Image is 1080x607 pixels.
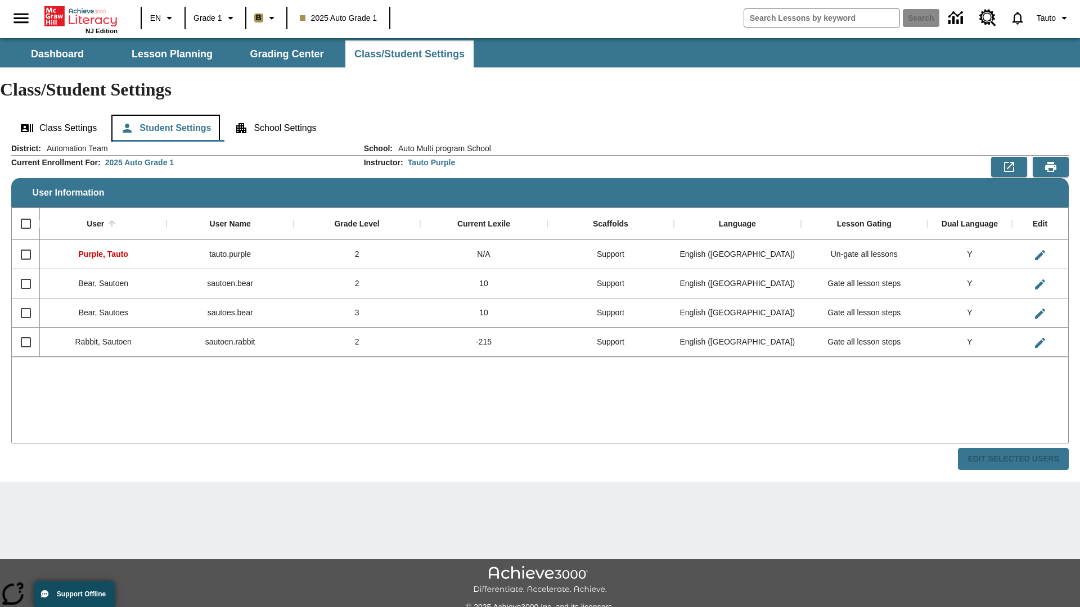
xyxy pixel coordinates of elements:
[928,328,1012,357] div: Y
[547,298,674,328] div: Support
[973,3,1003,33] a: Resource Center, Will open in new tab
[166,240,293,269] div: tauto.purple
[4,2,38,35] button: Open side menu
[420,298,547,328] div: 10
[189,8,242,28] button: Grade: Grade 1, Select a grade
[166,269,293,298] div: sautoen.bear
[393,143,491,154] span: Auto Multi program School
[11,143,1069,470] div: User Information
[111,115,220,142] button: Student Settings
[1003,3,1032,33] a: Notifications
[79,250,128,259] span: Purple, Tauto
[1033,219,1047,229] div: Edit
[31,48,84,61] span: Dashboard
[57,590,106,598] span: Support Offline
[250,8,283,28] button: Boost Class color is light brown. Change class color
[719,219,756,229] div: Language
[801,240,928,269] div: Un-gate all lessons
[942,3,973,34] a: Data Center
[75,337,132,346] span: Rabbit, Sautoen
[801,269,928,298] div: Gate all lesson steps
[193,12,222,24] span: Grade 1
[928,298,1012,328] div: Y
[1033,157,1069,177] button: Print Preview
[408,157,456,168] div: Tauto Purple
[294,240,420,269] div: 2
[942,219,998,229] div: Dual Language
[364,144,393,153] h2: School :
[231,40,343,67] button: Grading Center
[420,240,547,269] div: N/A
[250,48,323,61] span: Grading Center
[132,48,213,61] span: Lesson Planning
[674,240,800,269] div: English (US)
[294,269,420,298] div: 2
[1029,332,1051,354] button: Edit User
[928,240,1012,269] div: Y
[1037,12,1056,24] span: Tauto
[457,219,510,229] div: Current Lexile
[345,40,474,67] button: Class/Student Settings
[34,581,115,607] button: Support Offline
[11,144,41,153] h2: District :
[150,12,161,24] span: EN
[11,158,101,167] h2: Current Enrollment For :
[1032,8,1075,28] button: Profile/Settings
[87,219,104,229] div: User
[744,9,899,27] input: search field
[674,328,800,357] div: English (US)
[166,298,293,328] div: sautoes.bear
[1029,302,1051,325] button: Edit User
[364,158,403,167] h2: Instructor :
[78,279,128,288] span: Bear, Sautoen
[166,328,293,357] div: sautoen.rabbit
[85,28,118,34] span: NJ Edition
[11,115,1069,142] div: Class/Student Settings
[837,219,892,229] div: Lesson Gating
[801,298,928,328] div: Gate all lesson steps
[801,328,928,357] div: Gate all lesson steps
[354,48,465,61] span: Class/Student Settings
[420,328,547,357] div: -215
[1029,273,1051,296] button: Edit User
[145,8,181,28] button: Language: EN, Select a language
[210,219,251,229] div: User Name
[79,308,128,317] span: Bear, Sautoes
[334,219,379,229] div: Grade Level
[300,12,377,24] span: 2025 Auto Grade 1
[547,269,674,298] div: Support
[11,115,106,142] button: Class Settings
[991,157,1027,177] button: Export to CSV
[1029,244,1051,266] button: Edit User
[44,5,118,28] a: Home
[593,219,628,229] div: Scaffolds
[547,240,674,269] div: Support
[420,269,547,298] div: 10
[294,328,420,357] div: 2
[294,298,420,328] div: 3
[116,40,228,67] button: Lesson Planning
[105,157,174,168] div: 2025 Auto Grade 1
[473,566,607,595] img: Achieve3000 Differentiate Accelerate Achieve
[674,298,800,328] div: English (US)
[928,269,1012,298] div: Y
[1,40,114,67] button: Dashboard
[547,328,674,357] div: Support
[44,4,118,34] div: Home
[226,115,325,142] button: School Settings
[674,269,800,298] div: English (US)
[256,11,262,25] span: B
[33,188,105,198] span: User Information
[41,143,108,154] span: Automation Team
